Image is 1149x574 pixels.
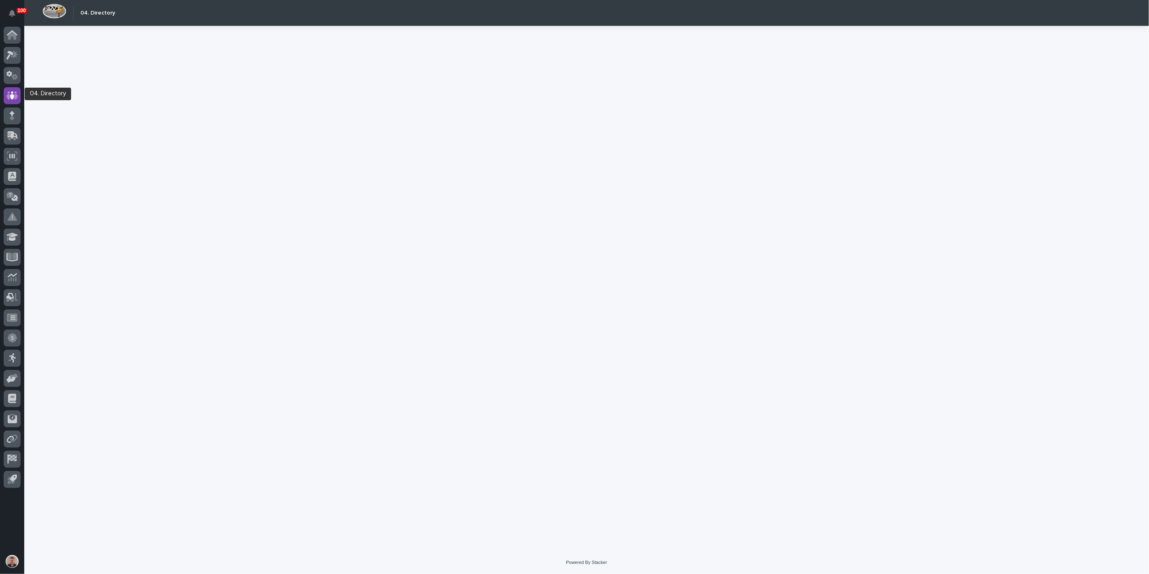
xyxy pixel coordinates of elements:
[42,4,66,19] img: Workspace Logo
[4,5,21,22] button: Notifications
[10,10,21,23] div: Notifications100
[80,10,115,17] h2: 04. Directory
[566,560,607,565] a: Powered By Stacker
[4,553,21,570] button: users-avatar
[18,8,26,13] p: 100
